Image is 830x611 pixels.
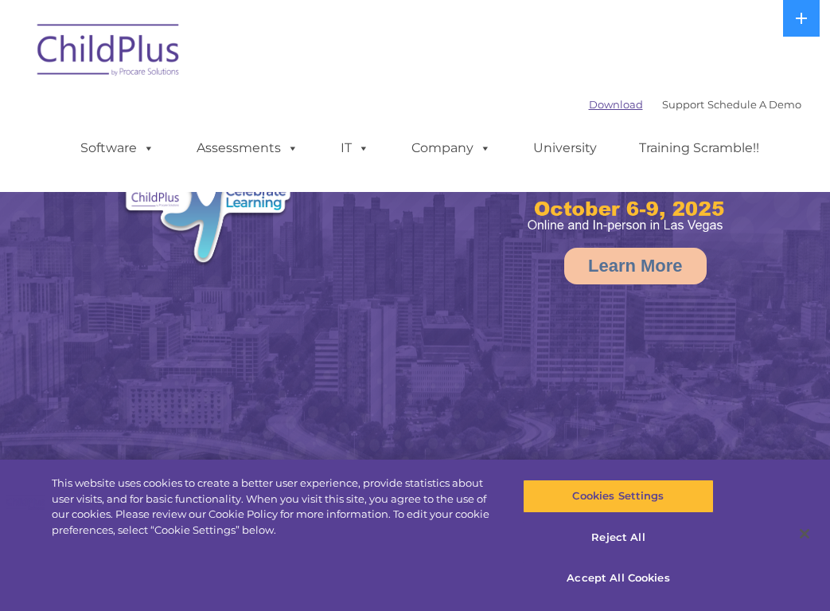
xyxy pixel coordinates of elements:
a: University [517,132,613,164]
a: Download [589,98,643,111]
img: ChildPlus by Procare Solutions [29,13,189,92]
a: Learn More [564,248,707,284]
div: This website uses cookies to create a better user experience, provide statistics about user visit... [52,476,498,538]
a: Company [396,132,507,164]
button: Reject All [523,521,714,554]
a: IT [325,132,385,164]
a: Training Scramble!! [623,132,775,164]
button: Close [787,516,822,551]
a: Schedule A Demo [707,98,801,111]
button: Cookies Settings [523,480,714,513]
button: Accept All Cookies [523,562,714,595]
a: Support [662,98,704,111]
a: Software [64,132,170,164]
a: Assessments [181,132,314,164]
font: | [589,98,801,111]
